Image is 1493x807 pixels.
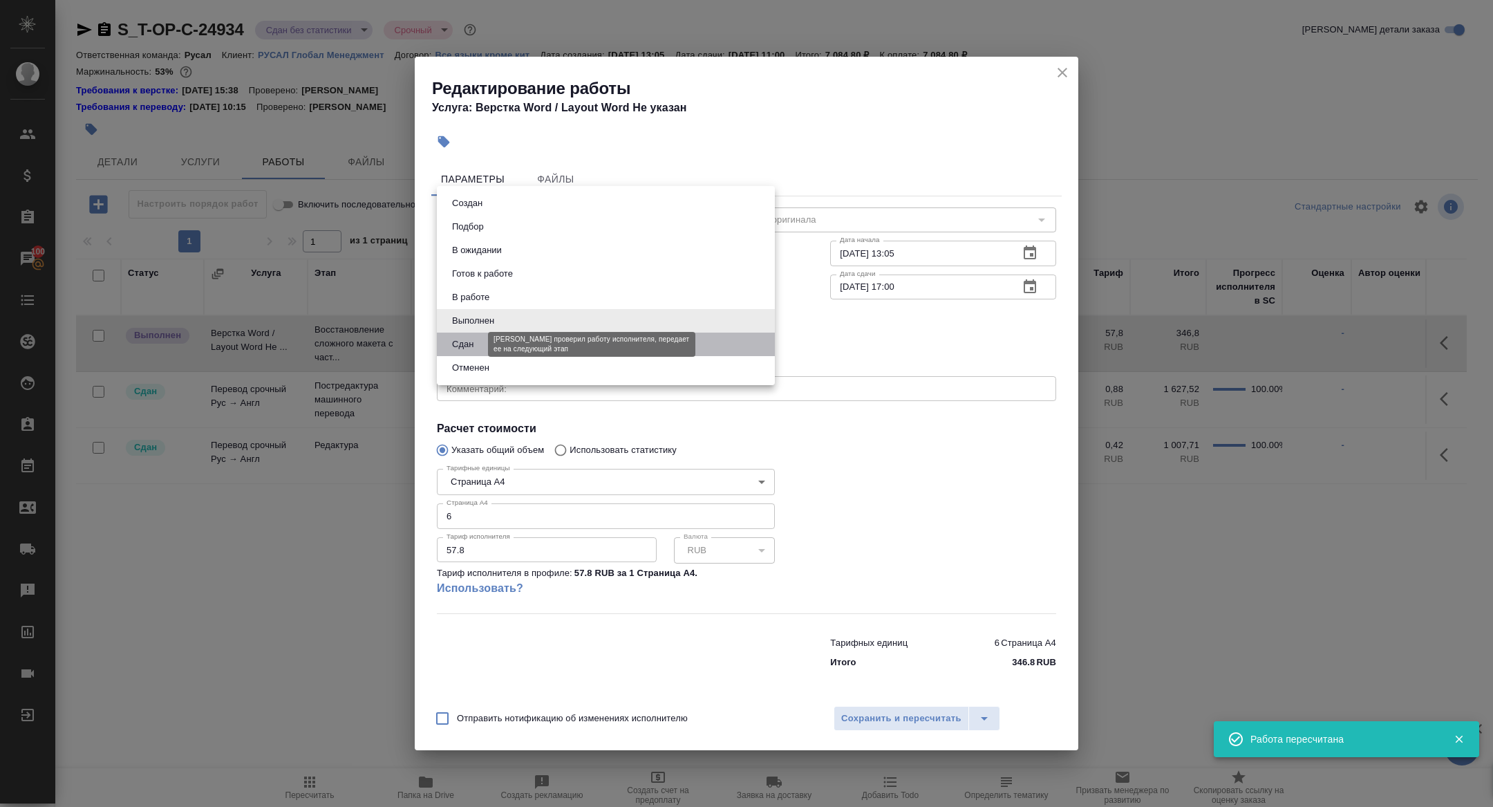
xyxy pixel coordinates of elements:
button: Сдан [448,337,478,352]
button: Выполнен [448,313,498,328]
button: Готов к работе [448,266,517,281]
button: В работе [448,290,494,305]
button: Закрыть [1445,733,1473,745]
button: Отменен [448,360,494,375]
div: Работа пересчитана [1250,732,1433,746]
button: В ожидании [448,243,506,258]
button: Создан [448,196,487,211]
button: Подбор [448,219,488,234]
